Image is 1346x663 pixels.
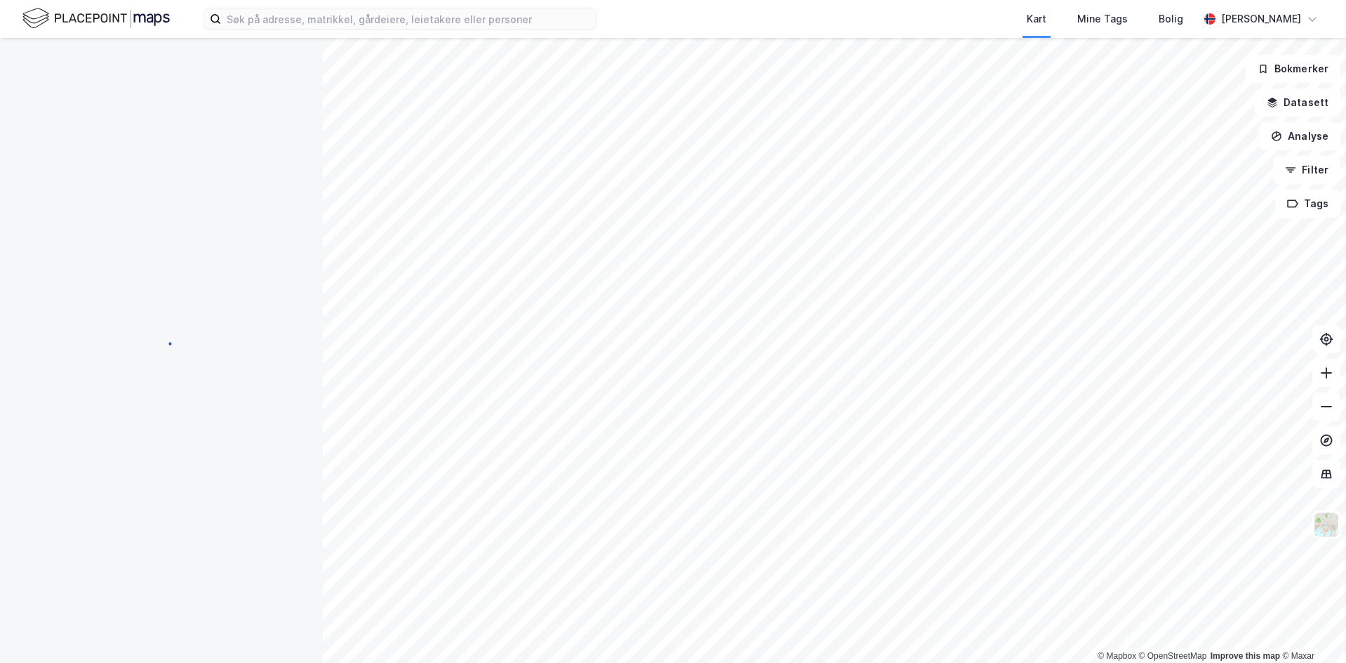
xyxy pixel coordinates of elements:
[22,6,170,31] img: logo.f888ab2527a4732fd821a326f86c7f29.svg
[1313,511,1340,538] img: Z
[1159,11,1183,27] div: Bolig
[150,331,173,353] img: spinner.a6d8c91a73a9ac5275cf975e30b51cfb.svg
[1139,651,1207,661] a: OpenStreetMap
[1098,651,1136,661] a: Mapbox
[221,8,596,29] input: Søk på adresse, matrikkel, gårdeiere, leietakere eller personer
[1273,156,1340,184] button: Filter
[1077,11,1128,27] div: Mine Tags
[1259,122,1340,150] button: Analyse
[1027,11,1046,27] div: Kart
[1221,11,1301,27] div: [PERSON_NAME]
[1255,88,1340,117] button: Datasett
[1276,596,1346,663] iframe: Chat Widget
[1275,190,1340,218] button: Tags
[1211,651,1280,661] a: Improve this map
[1246,55,1340,83] button: Bokmerker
